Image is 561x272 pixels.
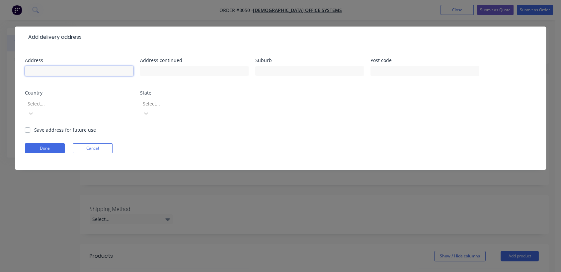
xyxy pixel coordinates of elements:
div: Suburb [255,58,364,63]
button: Done [25,143,65,153]
div: Address [25,58,133,63]
div: Add delivery address [25,33,82,41]
div: Post code [370,58,479,63]
div: Country [25,91,133,95]
button: Cancel [73,143,113,153]
div: Address continued [140,58,249,63]
label: Save address for future use [34,126,96,133]
div: State [140,91,249,95]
